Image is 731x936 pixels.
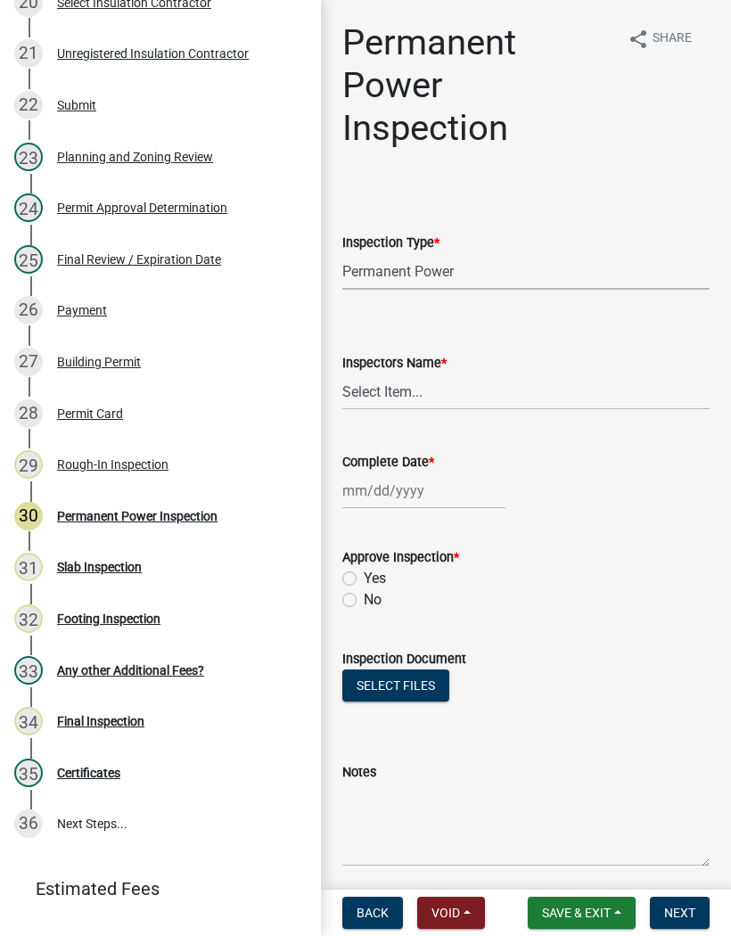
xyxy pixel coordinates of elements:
label: Inspectors Name [342,357,447,370]
div: Footing Inspection [57,612,160,625]
label: No [364,589,382,611]
div: Submit [57,99,96,111]
label: Inspection Type [342,237,439,250]
div: Slab Inspection [57,561,142,573]
button: shareShare [613,21,706,56]
div: 21 [14,39,43,68]
button: Void [417,897,485,929]
div: 32 [14,604,43,633]
div: 23 [14,143,43,171]
div: Final Review / Expiration Date [57,253,221,266]
button: Back [342,897,403,929]
div: 33 [14,656,43,685]
div: 36 [14,809,43,838]
div: 25 [14,245,43,274]
div: Certificates [57,767,120,779]
span: Next [664,906,695,920]
div: 24 [14,193,43,222]
div: 28 [14,399,43,428]
div: Building Permit [57,356,141,368]
div: Rough-In Inspection [57,458,168,471]
div: 26 [14,296,43,324]
a: Estimated Fees [14,871,292,907]
div: Unregistered Insulation Contractor [57,47,249,60]
label: Yes [364,568,386,589]
button: Select files [342,669,449,702]
button: Next [650,897,710,929]
span: Void [431,906,460,920]
i: share [628,29,649,50]
label: Notes [342,767,376,779]
h1: Permanent Power Inspection [342,21,613,150]
div: 27 [14,348,43,376]
div: Permanent Power Inspection [57,510,218,522]
div: Permit Card [57,407,123,420]
div: 35 [14,759,43,787]
div: 22 [14,91,43,119]
label: Complete Date [342,456,434,469]
input: mm/dd/yyyy [342,472,505,509]
div: Planning and Zoning Review [57,151,213,163]
div: 34 [14,707,43,735]
span: Back [357,906,389,920]
div: Permit Approval Determination [57,201,227,214]
span: Share [653,29,692,50]
div: Any other Additional Fees? [57,664,204,677]
div: 30 [14,502,43,530]
label: Inspection Document [342,653,466,666]
div: Payment [57,304,107,316]
span: Save & Exit [542,906,611,920]
label: Approve Inspection [342,552,459,564]
div: Final Inspection [57,715,144,727]
div: 31 [14,553,43,581]
div: 29 [14,450,43,479]
button: Save & Exit [528,897,636,929]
